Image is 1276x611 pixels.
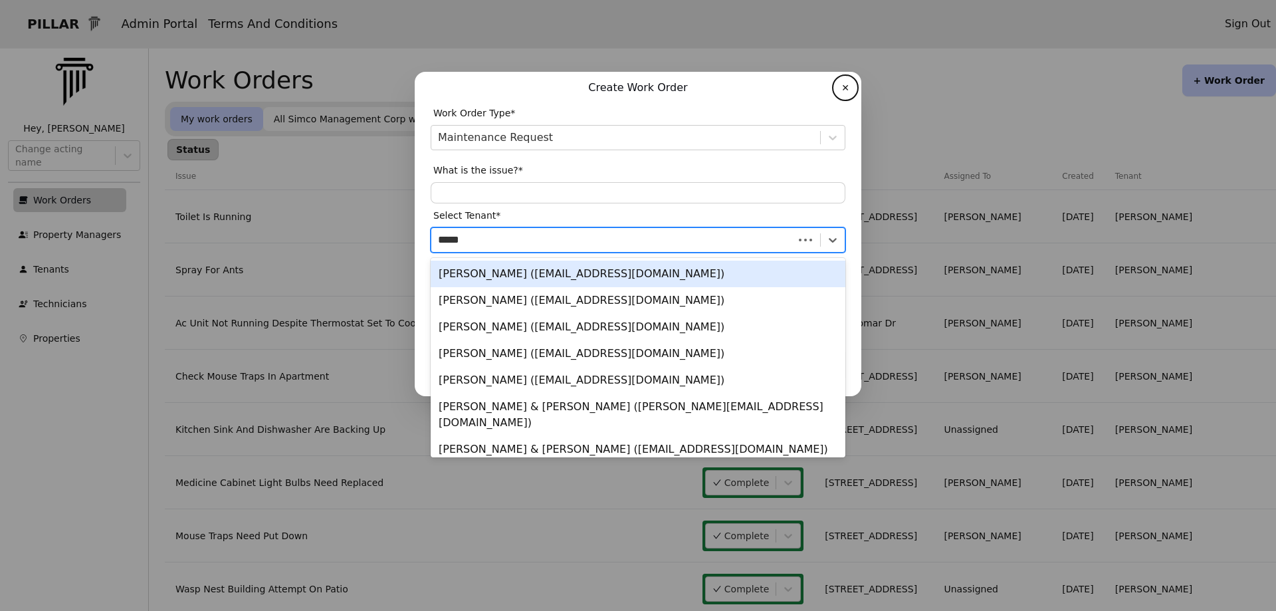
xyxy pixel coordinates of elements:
div: [PERSON_NAME] ([EMAIL_ADDRESS][DOMAIN_NAME]) [431,261,845,287]
div: [PERSON_NAME] & [PERSON_NAME] ([PERSON_NAME][EMAIL_ADDRESS][DOMAIN_NAME]) [431,394,845,436]
div: [PERSON_NAME] ([EMAIL_ADDRESS][DOMAIN_NAME]) [431,340,845,367]
div: [PERSON_NAME] & [PERSON_NAME] ([EMAIL_ADDRESS][DOMAIN_NAME]) [431,436,845,463]
div: [PERSON_NAME] ([EMAIL_ADDRESS][DOMAIN_NAME]) [431,367,845,394]
span: Select Tenant* [433,209,500,222]
div: [PERSON_NAME] ([EMAIL_ADDRESS][DOMAIN_NAME]) [431,314,845,340]
div: [PERSON_NAME] ([EMAIL_ADDRESS][DOMAIN_NAME]) [431,287,845,314]
p: Create Work Order [431,80,845,96]
button: ✕ [835,77,856,98]
span: What is the issue?* [433,164,523,177]
span: Work Order Type* [433,106,515,120]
